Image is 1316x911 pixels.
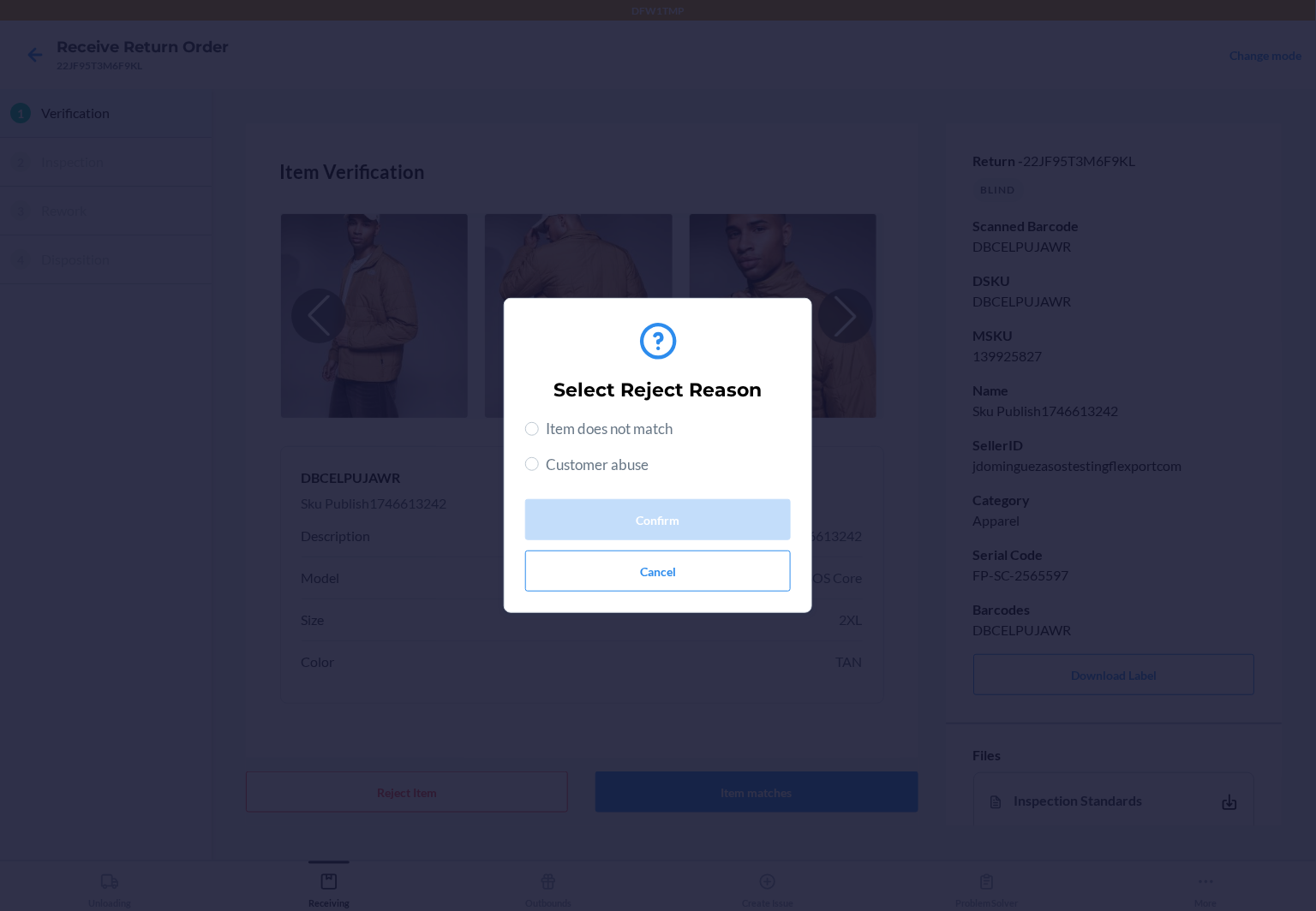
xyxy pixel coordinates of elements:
[525,457,539,471] input: Customer abuse
[554,377,763,404] h2: Select Reject Reason
[525,422,539,436] input: Item does not match
[525,551,791,592] button: Cancel
[546,418,673,440] span: Item does not match
[525,499,791,540] button: Confirm
[546,454,649,476] span: Customer abuse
